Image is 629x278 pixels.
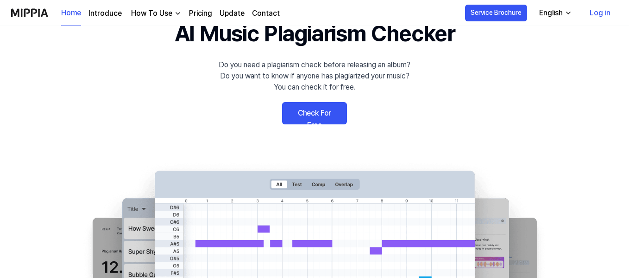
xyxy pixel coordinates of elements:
[174,10,182,17] img: down
[220,8,245,19] a: Update
[465,5,527,21] button: Service Brochure
[88,8,122,19] a: Introduce
[282,102,347,124] a: Check For Free
[219,59,410,93] div: Do you need a plagiarism check before releasing an album? Do you want to know if anyone has plagi...
[189,8,212,19] a: Pricing
[61,0,81,26] a: Home
[532,4,578,22] button: English
[129,8,182,19] button: How To Use
[252,8,280,19] a: Contact
[129,8,174,19] div: How To Use
[537,7,565,19] div: English
[175,17,455,50] h1: AI Music Plagiarism Checker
